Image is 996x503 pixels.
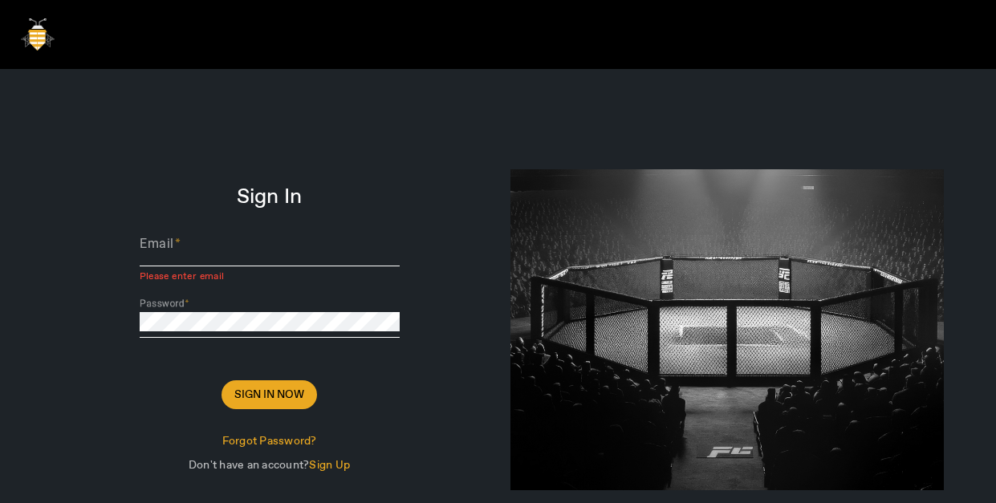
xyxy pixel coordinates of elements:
mat-label: Password [140,298,185,309]
mat-label: Email [140,236,174,251]
button: Sign In Now [222,380,317,409]
span: Don't have an account? [189,458,310,473]
span: Sign In [237,189,303,205]
span: Sign In Now [234,387,304,403]
mat-error: Please enter email [140,266,400,285]
span: Forgot Password? [222,433,317,449]
span: Sign Up [309,458,350,473]
img: bigbee-logo.png [13,10,63,59]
